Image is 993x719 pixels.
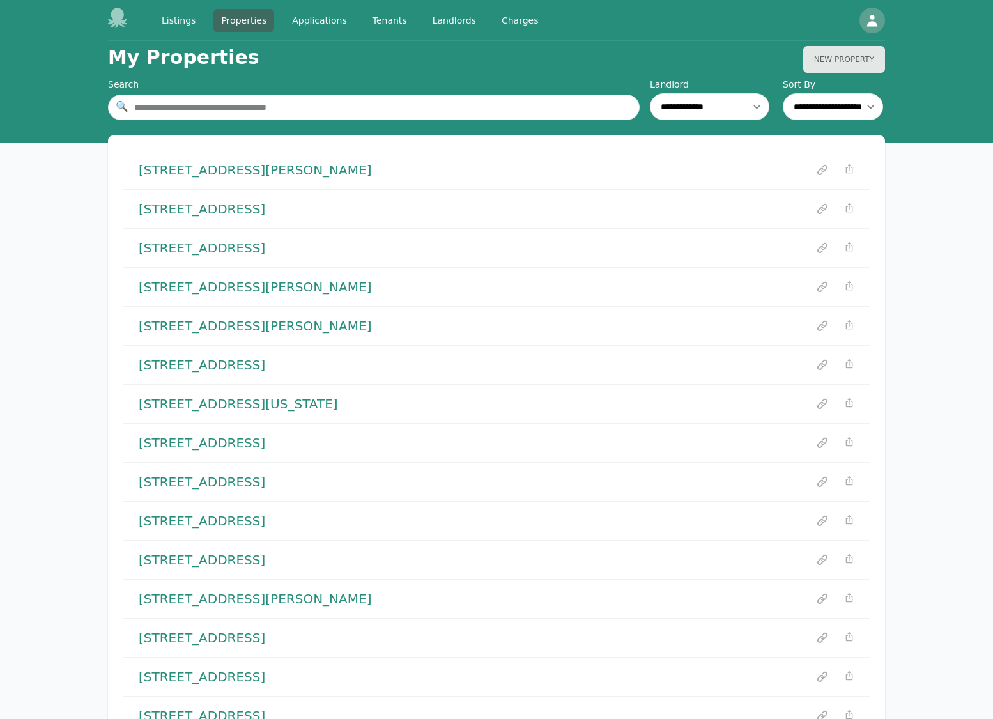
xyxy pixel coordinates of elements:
[365,9,415,32] a: Tenants
[139,317,371,335] a: [STREET_ADDRESS][PERSON_NAME]
[139,590,371,608] a: [STREET_ADDRESS][PERSON_NAME]
[803,46,885,73] button: New Property
[139,239,265,257] a: [STREET_ADDRESS]
[139,200,265,218] a: [STREET_ADDRESS]
[108,78,640,91] div: Search
[284,9,355,32] a: Applications
[154,9,203,32] a: Listings
[139,551,265,569] a: [STREET_ADDRESS]
[139,395,338,413] a: [STREET_ADDRESS][US_STATE]
[213,9,274,32] a: Properties
[139,278,371,296] a: [STREET_ADDRESS][PERSON_NAME]
[494,9,546,32] a: Charges
[783,78,885,91] label: Sort By
[139,512,265,530] a: [STREET_ADDRESS]
[139,161,371,179] a: [STREET_ADDRESS][PERSON_NAME]
[425,9,484,32] a: Landlords
[139,629,265,647] a: [STREET_ADDRESS]
[139,356,265,374] a: [STREET_ADDRESS]
[139,668,265,686] a: [STREET_ADDRESS]
[139,473,265,491] a: [STREET_ADDRESS]
[139,434,265,452] a: [STREET_ADDRESS]
[108,46,259,73] h1: My Properties
[650,78,778,91] label: Landlord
